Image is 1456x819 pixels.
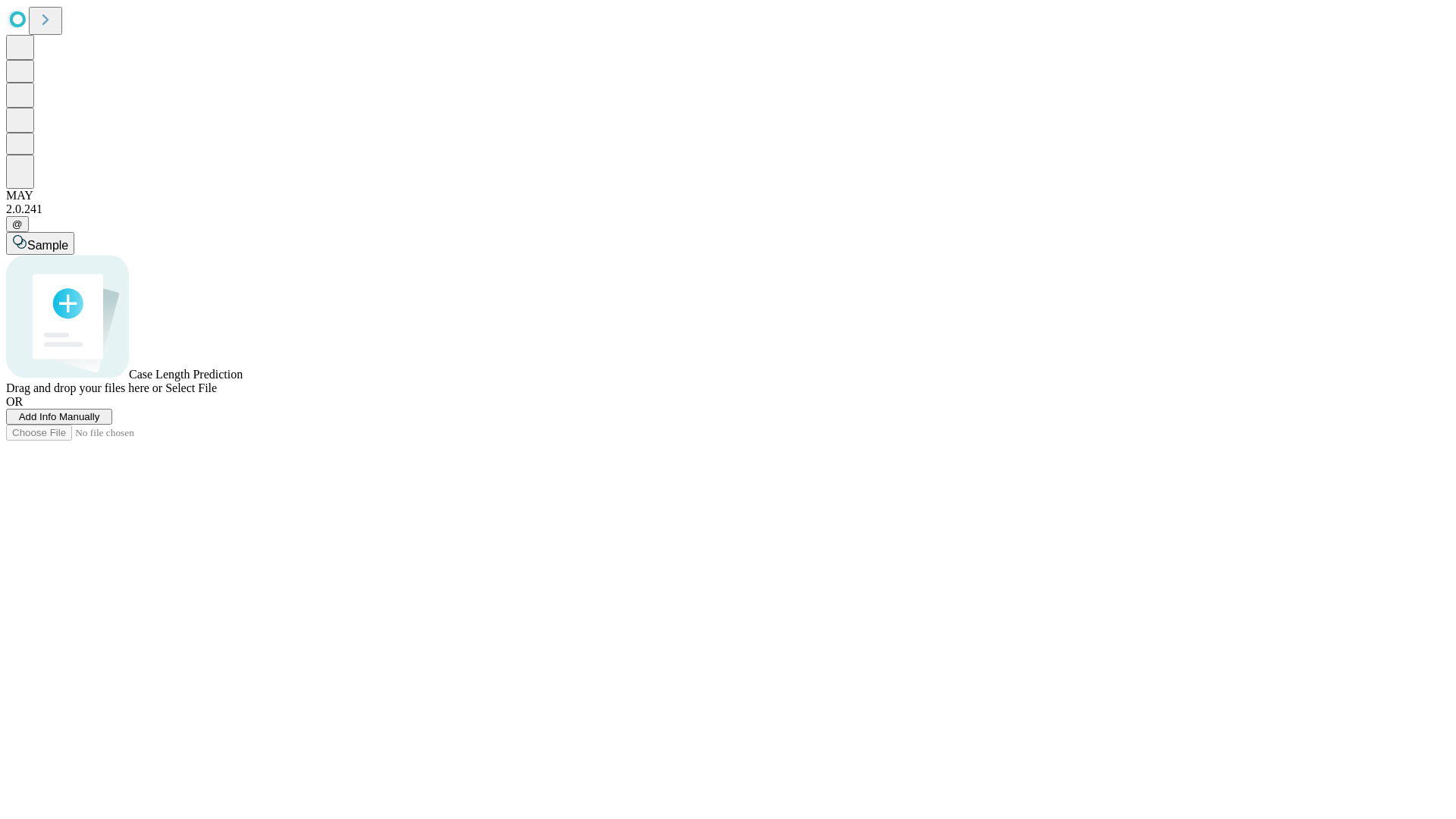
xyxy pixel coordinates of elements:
button: @ [6,216,29,232]
span: Select File [165,381,217,394]
div: 2.0.241 [6,202,1450,216]
div: MAY [6,189,1450,202]
span: Case Length Prediction [129,368,243,381]
span: Drag and drop your files here or [6,381,162,394]
button: Add Info Manually [6,409,112,425]
span: OR [6,395,23,408]
span: Sample [27,239,68,252]
span: @ [12,218,23,230]
span: Add Info Manually [19,411,100,422]
button: Sample [6,232,74,255]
